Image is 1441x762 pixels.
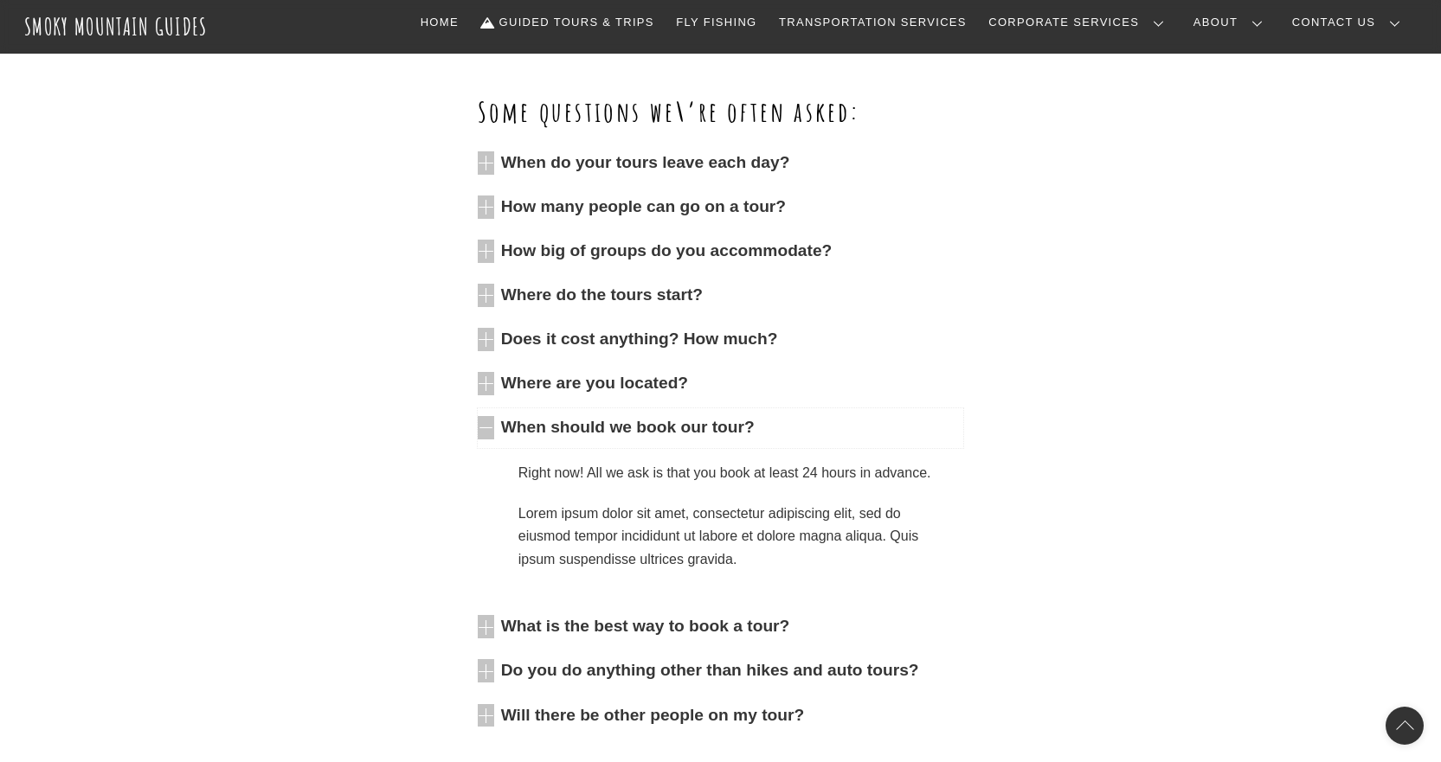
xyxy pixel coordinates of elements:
span: Do you do anything other than hikes and auto tours? [501,659,964,682]
span: How big of groups do you accommodate? [501,240,964,263]
a: How many people can go on a tour? [478,187,963,227]
a: Smoky Mountain Guides [24,12,208,41]
span: How many people can go on a tour? [501,195,964,219]
p: Right now! All we ask is that you book at least 24 hours in advance. [518,462,949,484]
a: Corporate Services [981,4,1178,41]
a: About [1187,4,1277,41]
span: Does it cost anything? How much? [501,328,964,351]
a: Contact Us [1285,4,1414,41]
span: Where do the tours start? [501,284,964,307]
a: Transportation Services [772,4,973,41]
a: What is the best way to book a tour? [478,607,963,647]
a: Will there be other people on my tour? [478,695,963,735]
a: Do you do anything other than hikes and auto tours? [478,651,963,691]
span: When do your tours leave each day? [501,151,964,175]
a: Does it cost anything? How much? [478,319,963,359]
a: Home [414,4,466,41]
span: Will there be other people on my tour? [501,704,964,727]
a: How big of groups do you accommodate? [478,231,963,271]
a: Guided Tours & Trips [474,4,661,41]
a: Where are you located? [478,363,963,403]
span: What is the best way to book a tour? [501,615,964,638]
a: Fly Fishing [669,4,763,41]
span: Where are you located? [501,372,964,395]
a: When do your tours leave each day? [478,143,963,182]
a: Where do the tours start? [478,275,963,315]
a: When should we book our tour? [478,408,963,448]
span: When should we book our tour? [501,416,964,439]
p: Lorem ipsum dolor sit amet, consectetur adipiscing elit, sed do eiusmod tempor incididunt ut labo... [518,503,949,571]
h2: Some questions we\’re often asked: [478,93,963,130]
